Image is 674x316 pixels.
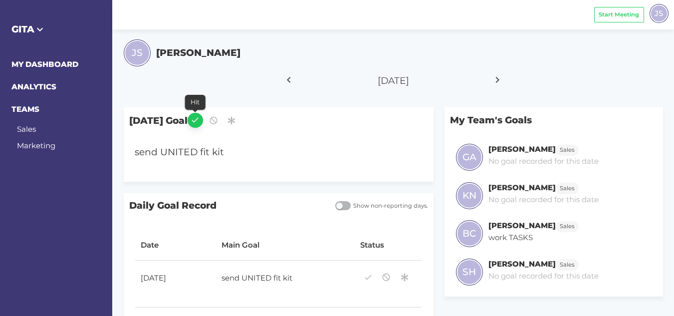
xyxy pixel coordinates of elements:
[488,183,556,192] h6: [PERSON_NAME]
[124,107,434,134] span: [DATE] Goal
[135,261,216,308] td: [DATE]
[124,193,330,219] span: Daily Goal Record
[17,141,55,150] a: Marketing
[560,184,574,193] span: Sales
[462,189,476,203] span: KN
[132,46,143,60] span: JS
[488,259,556,269] h6: [PERSON_NAME]
[556,221,579,230] a: Sales
[351,202,428,210] span: Show non-reporting days.
[488,156,599,167] p: No goal recorded for this date
[599,10,639,19] span: Start Meeting
[556,183,579,192] a: Sales
[560,261,574,269] span: Sales
[488,271,599,282] p: No goal recorded for this date
[488,194,599,206] p: No goal recorded for this date
[650,4,669,23] div: JS
[488,144,556,154] h6: [PERSON_NAME]
[141,240,211,251] div: Date
[360,240,416,251] div: Status
[11,59,78,69] a: MY DASHBOARD
[556,144,579,154] a: Sales
[11,22,101,36] h5: GITA
[17,124,36,134] a: Sales
[488,232,579,244] p: work TASKS
[129,140,403,165] div: send UNITED fit kit
[156,46,240,60] h5: [PERSON_NAME]
[560,222,574,231] span: Sales
[594,7,644,22] button: Start Meeting
[556,259,579,269] a: Sales
[11,82,56,91] a: ANALYTICS
[216,267,343,292] div: send UNITED fit kit
[378,75,409,86] span: [DATE]
[11,104,101,115] h6: TEAMS
[445,107,663,133] p: My Team's Goals
[488,221,556,230] h6: [PERSON_NAME]
[462,150,476,164] span: GA
[222,240,349,251] div: Main Goal
[655,7,663,19] span: JS
[462,227,476,241] span: BC
[560,146,574,154] span: Sales
[462,265,476,279] span: SH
